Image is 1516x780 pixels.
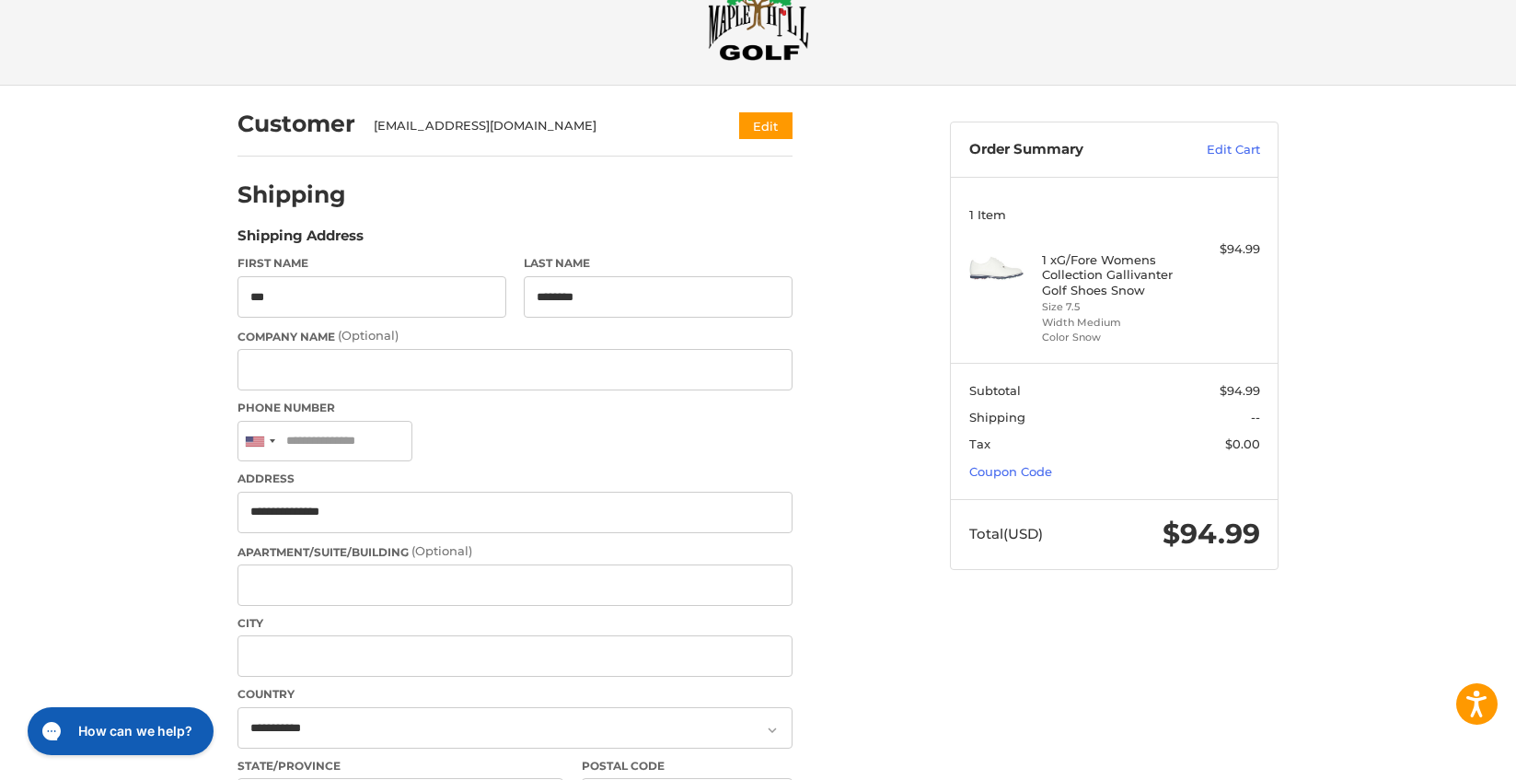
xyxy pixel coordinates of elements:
[969,464,1052,479] a: Coupon Code
[237,615,793,632] label: City
[1042,299,1183,315] li: Size 7.5
[1187,240,1260,259] div: $94.99
[237,686,793,703] label: Country
[969,410,1025,425] span: Shipping
[1163,517,1260,551] span: $94.99
[237,226,364,255] legend: Shipping Address
[969,383,1021,398] span: Subtotal
[238,422,281,461] div: United States: +1
[582,758,793,774] label: Postal Code
[1364,730,1516,780] iframe: Google Customer Reviews
[1167,141,1260,159] a: Edit Cart
[1042,252,1183,297] h4: 1 x G/Fore Womens Collection Gallivanter Golf Shoes Snow
[1042,315,1183,331] li: Width Medium
[969,207,1260,222] h3: 1 Item
[969,525,1043,542] span: Total (USD)
[969,141,1167,159] h3: Order Summary
[237,758,563,774] label: State/Province
[1251,410,1260,425] span: --
[969,437,990,451] span: Tax
[1220,383,1260,398] span: $94.99
[18,701,219,762] iframe: Gorgias live chat messenger
[237,255,506,272] label: First Name
[237,110,355,138] h2: Customer
[338,328,399,343] small: (Optional)
[237,327,793,345] label: Company Name
[237,471,793,487] label: Address
[739,112,793,139] button: Edit
[237,400,793,416] label: Phone Number
[1042,330,1183,345] li: Color Snow
[237,180,346,209] h2: Shipping
[411,543,472,558] small: (Optional)
[1225,437,1260,451] span: $0.00
[374,117,704,135] div: [EMAIL_ADDRESS][DOMAIN_NAME]
[237,542,793,561] label: Apartment/Suite/Building
[524,255,793,272] label: Last Name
